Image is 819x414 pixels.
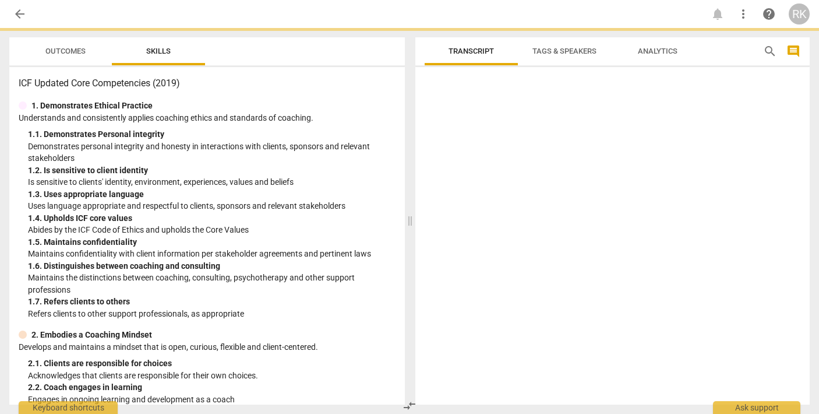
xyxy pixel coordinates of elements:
[28,128,396,141] div: 1. 1. Demonstrates Personal integrity
[786,44,800,58] span: comment
[736,7,750,21] span: more_vert
[28,296,396,308] div: 1. 7. Refers clients to others
[449,47,494,55] span: Transcript
[784,42,803,61] button: Show/Hide comments
[28,141,396,164] p: Demonstrates personal integrity and honesty in interactions with clients, sponsors and relevant s...
[28,164,396,177] div: 1. 2. Is sensitive to client identity
[28,357,396,370] div: 2. 1. Clients are responsible for choices
[713,401,800,414] div: Ask support
[19,76,396,90] h3: ICF Updated Core Competencies (2019)
[789,3,810,24] button: RK
[28,260,396,272] div: 1. 6. Distinguishes between coaching and consulting
[19,112,396,124] p: Understands and consistently applies coaching ethics and standards of coaching.
[146,47,171,55] span: Skills
[28,248,396,260] p: Maintains confidentiality with client information per stakeholder agreements and pertinent laws
[31,100,153,112] p: 1. Demonstrates Ethical Practice
[28,394,396,406] p: Engages in ongoing learning and development as a coach
[28,188,396,201] div: 1. 3. Uses appropriate language
[28,200,396,212] p: Uses language appropriate and respectful to clients, sponsors and relevant stakeholders
[28,381,396,394] div: 2. 2. Coach engages in learning
[19,401,118,414] div: Keyboard shortcuts
[19,341,396,353] p: Develops and maintains a mindset that is open, curious, flexible and client-centered.
[28,308,396,320] p: Refers clients to other support professionals, as appropriate
[762,7,776,21] span: help
[403,399,416,413] span: compare_arrows
[28,212,396,224] div: 1. 4. Upholds ICF core values
[45,47,86,55] span: Outcomes
[761,42,779,61] button: Search
[763,44,777,58] span: search
[31,329,152,341] p: 2. Embodies a Coaching Mindset
[532,47,596,55] span: Tags & Speakers
[28,272,396,296] p: Maintains the distinctions between coaching, consulting, psychotherapy and other support professions
[13,7,27,21] span: arrow_back
[758,3,779,24] a: Help
[28,370,396,382] p: Acknowledges that clients are responsible for their own choices.
[638,47,677,55] span: Analytics
[28,236,396,248] div: 1. 5. Maintains confidentiality
[28,224,396,236] p: Abides by the ICF Code of Ethics and upholds the Core Values
[28,176,396,188] p: Is sensitive to clients' identity, environment, experiences, values and beliefs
